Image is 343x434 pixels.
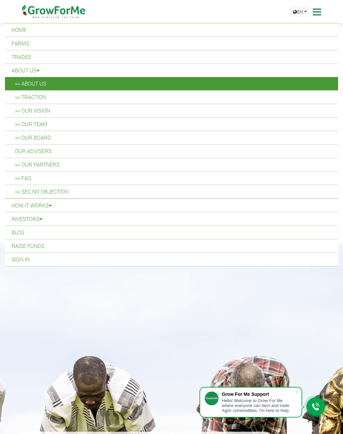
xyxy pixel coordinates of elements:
a: How it Works [5,199,338,212]
a: >> FAQ [5,172,338,185]
div: Hello! Welcome to Grow For Me where everyone can farm and trade Agric commodities. I'm here to help. [222,398,295,413]
a: EN [290,7,310,17]
a: >> Our Partners [5,158,338,171]
a: >> Our Team [5,118,338,131]
a: Farms [5,37,338,50]
a: Sign In [5,253,338,266]
a: Trades [5,50,338,64]
a: About Us [5,64,338,77]
a: >> Our Board [5,131,338,144]
a: Investors [5,212,338,226]
a: >> SEC No Objection [5,185,338,198]
a: Raise Funds [5,239,338,253]
a: >> Our Vision [5,104,338,117]
div: Grow For Me Support [222,392,295,397]
a: Home [5,23,338,37]
a: Our Advisers [5,145,338,158]
a: >> Traction [5,91,338,104]
a: >> About Us [5,77,338,90]
a: Blog [5,226,338,239]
